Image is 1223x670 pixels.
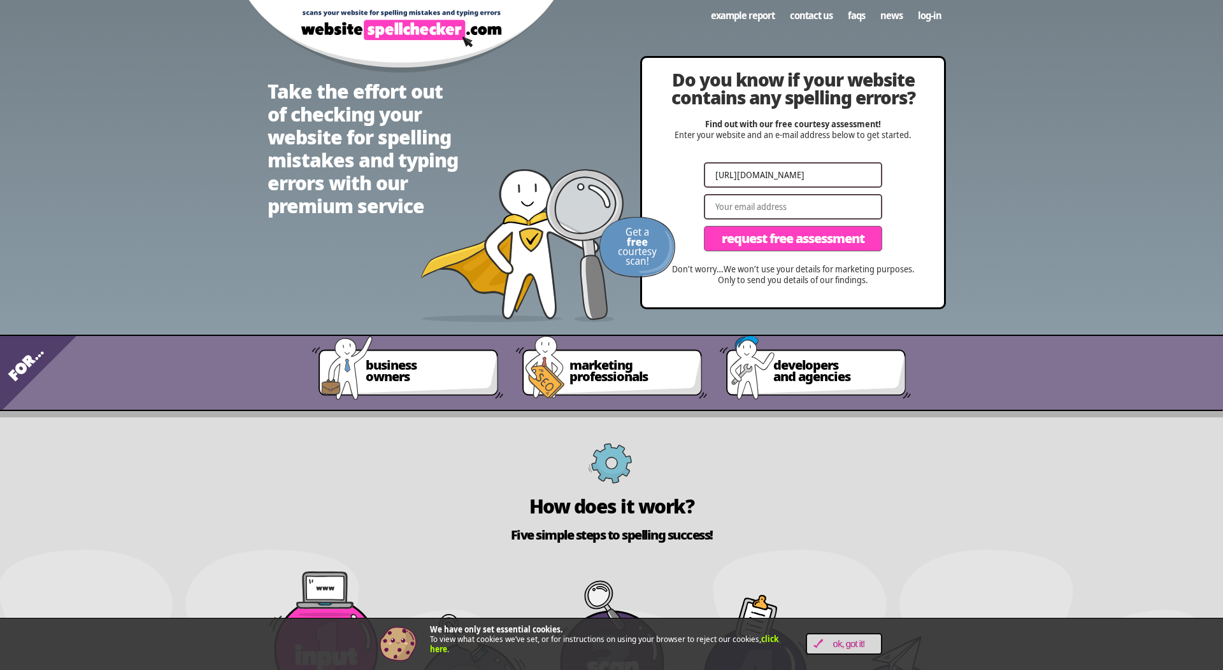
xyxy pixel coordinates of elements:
strong: Find out with our free courtesy assessment! [705,118,881,130]
h2: Five simple steps to spelling success! [255,529,968,541]
a: developersand agencies [758,352,911,404]
h2: Do you know if your website contains any spelling errors? [668,71,919,106]
a: businessowners [350,352,503,404]
img: Cookie [379,625,417,663]
a: News [873,3,910,27]
span: developers and agencies [773,359,896,382]
a: Example Report [703,3,782,27]
a: marketingprofessionals [554,352,707,404]
input: Your email address [704,194,882,220]
img: website spellchecker scans your website looking for spelling mistakes [420,169,624,322]
p: To view what cookies we’ve set, or for instructions on using your browser to reject our cookies, . [430,625,787,655]
strong: We have only set essential cookies. [430,624,563,635]
a: Contact us [782,3,840,27]
span: OK, Got it! [823,639,875,650]
a: OK, Got it! [806,633,882,655]
input: eg https://www.mywebsite.com/ [704,162,882,188]
span: Request Free Assessment [722,232,864,245]
span: business owners [366,359,488,382]
a: FAQs [840,3,873,27]
span: marketing professionals [569,359,692,382]
h1: Take the effort out of checking your website for spelling mistakes and typing errors with our pre... [268,80,459,218]
img: Get a FREE courtesy scan! [599,217,675,277]
p: Enter your website and an e-mail address below to get started. [668,119,919,141]
a: click here [430,633,778,655]
button: Request Free Assessment [704,226,882,251]
h2: How does it work? [255,497,968,516]
a: Log-in [910,3,949,27]
p: Don’t worry…We won’t use your details for marketing purposes. Only to send you details of our fin... [668,264,919,286]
